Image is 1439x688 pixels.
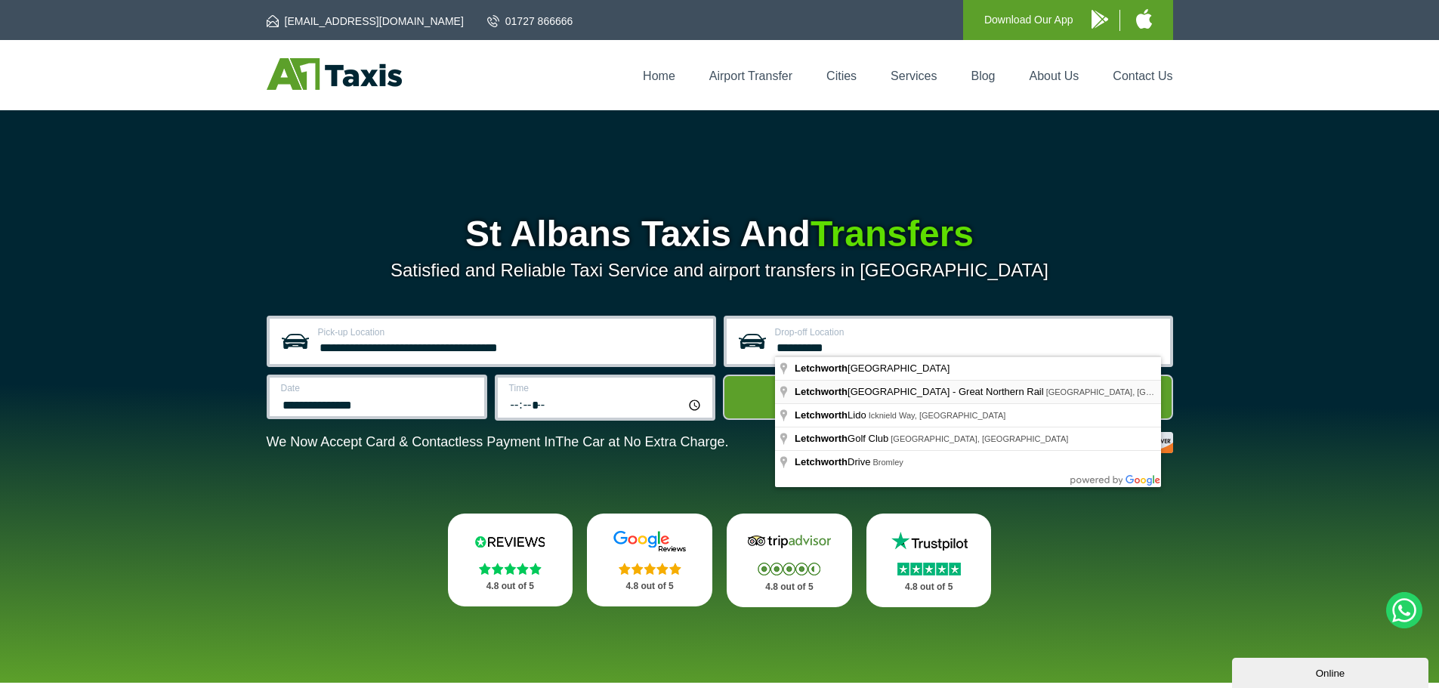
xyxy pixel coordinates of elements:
[267,58,402,90] img: A1 Taxis St Albans LTD
[643,69,675,82] a: Home
[509,384,703,393] label: Time
[1092,10,1108,29] img: A1 Taxis Android App
[795,409,869,421] span: Lido
[1113,69,1172,82] a: Contact Us
[744,530,835,553] img: Tripadvisor
[479,563,542,575] img: Stars
[971,69,995,82] a: Blog
[465,530,555,553] img: Reviews.io
[1030,69,1079,82] a: About Us
[487,14,573,29] a: 01727 866666
[318,328,704,337] label: Pick-up Location
[795,386,848,397] span: Letchworth
[897,563,961,575] img: Stars
[281,384,475,393] label: Date
[795,409,848,421] span: Letchworth
[891,69,937,82] a: Services
[587,514,712,606] a: Google Stars 4.8 out of 5
[795,456,872,467] span: Drive
[267,216,1173,252] h1: St Albans Taxis And
[869,411,1006,420] span: Icknield Way, [GEOGRAPHIC_DATA]
[604,530,695,553] img: Google
[891,434,1068,443] span: [GEOGRAPHIC_DATA], [GEOGRAPHIC_DATA]
[883,578,975,597] p: 4.8 out of 5
[267,260,1173,281] p: Satisfied and Reliable Taxi Service and airport transfers in [GEOGRAPHIC_DATA]
[795,433,891,444] span: Golf Club
[866,514,992,607] a: Trustpilot Stars 4.8 out of 5
[795,363,952,374] span: [GEOGRAPHIC_DATA]
[872,458,903,467] span: Bromley
[795,456,848,467] span: Letchworth
[1136,9,1152,29] img: A1 Taxis iPhone App
[604,577,696,596] p: 4.8 out of 5
[743,578,835,597] p: 4.8 out of 5
[775,328,1161,337] label: Drop-off Location
[826,69,857,82] a: Cities
[795,433,848,444] span: Letchworth
[727,514,852,607] a: Tripadvisor Stars 4.8 out of 5
[758,563,820,575] img: Stars
[723,375,1173,420] button: Get Quote
[1046,387,1224,396] span: [GEOGRAPHIC_DATA], [GEOGRAPHIC_DATA]
[555,434,728,449] span: The Car at No Extra Charge.
[884,530,974,553] img: Trustpilot
[619,563,681,575] img: Stars
[811,214,974,254] span: Transfers
[795,386,1046,397] span: [GEOGRAPHIC_DATA] - Great Northern Rail
[984,11,1073,29] p: Download Our App
[267,14,464,29] a: [EMAIL_ADDRESS][DOMAIN_NAME]
[795,363,848,374] span: Letchworth
[267,434,729,450] p: We Now Accept Card & Contactless Payment In
[709,69,792,82] a: Airport Transfer
[1232,655,1431,688] iframe: chat widget
[465,577,557,596] p: 4.8 out of 5
[448,514,573,606] a: Reviews.io Stars 4.8 out of 5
